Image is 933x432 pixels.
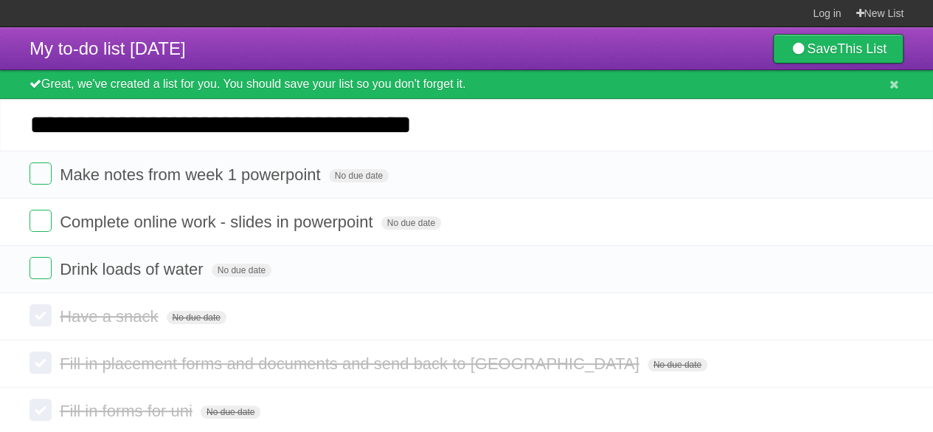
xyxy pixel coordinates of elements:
[30,210,52,232] label: Done
[648,358,707,371] span: No due date
[30,399,52,421] label: Done
[60,307,162,326] span: Have a snack
[201,405,260,419] span: No due date
[212,264,271,277] span: No due date
[30,257,52,279] label: Done
[60,213,376,231] span: Complete online work - slides in powerpoint
[837,41,887,56] b: This List
[30,38,186,58] span: My to-do list [DATE]
[60,260,207,278] span: Drink loads of water
[30,352,52,374] label: Done
[329,169,389,182] span: No due date
[30,304,52,326] label: Done
[773,34,903,64] a: SaveThis List
[167,311,226,324] span: No due date
[60,354,642,373] span: Fill in placement forms and documents and send back to [GEOGRAPHIC_DATA]
[60,402,196,420] span: Fill in forms for uni
[60,165,324,184] span: Make notes from week 1 powerpoint
[30,162,52,185] label: Done
[381,216,441,230] span: No due date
